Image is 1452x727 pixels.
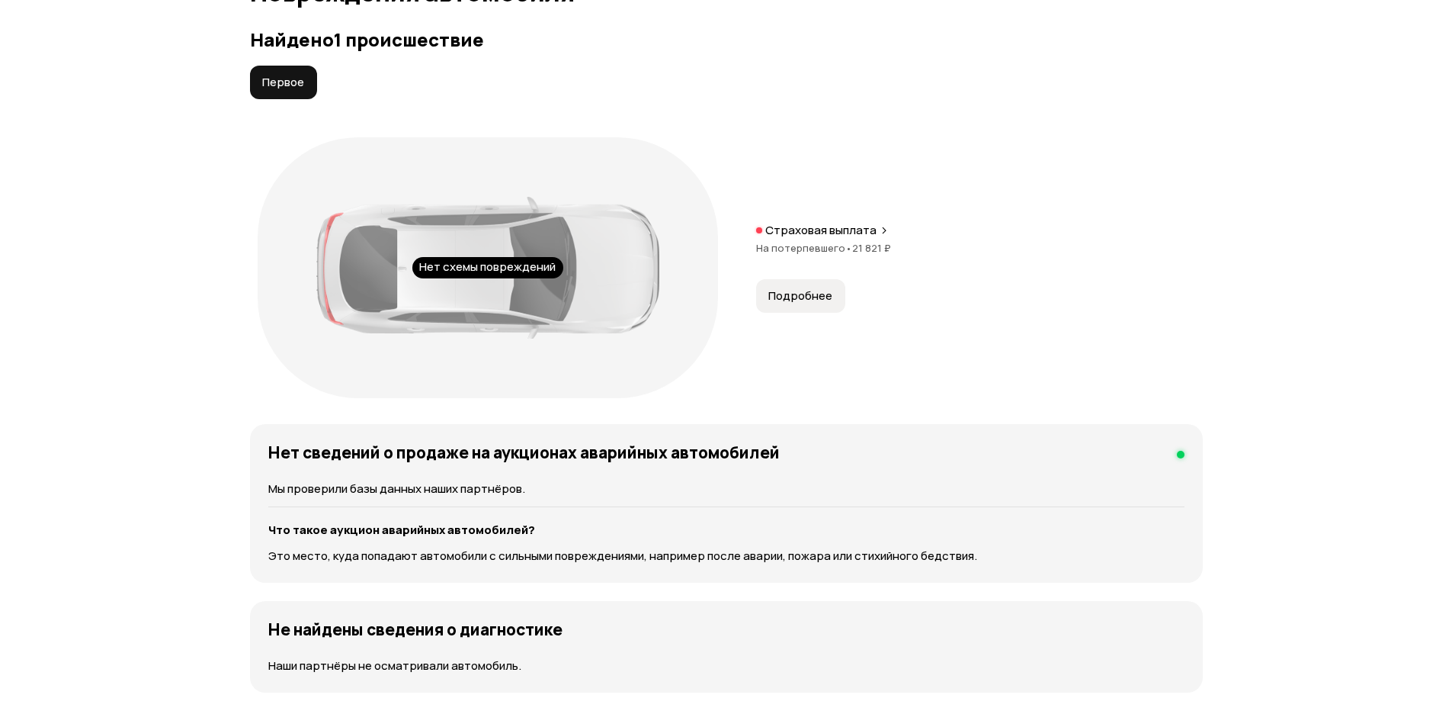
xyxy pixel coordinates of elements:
p: Наши партнёры не осматривали автомобиль. [268,658,1184,674]
p: Это место, куда попадают автомобили с сильными повреждениями, например после аварии, пожара или с... [268,548,1184,565]
span: На потерпевшего [756,241,852,255]
strong: Что такое аукцион аварийных автомобилей? [268,522,535,538]
span: 21 821 ₽ [852,241,891,255]
button: Первое [250,66,317,99]
h3: Найдено 1 происшествие [250,29,1203,50]
button: Подробнее [756,279,845,313]
h4: Нет сведений о продаже на аукционах аварийных автомобилей [268,442,780,462]
span: Подробнее [768,288,832,304]
h4: Не найдены сведения о диагностике [268,619,563,639]
p: Мы проверили базы данных наших партнёров. [268,481,1184,497]
span: • [845,241,852,255]
span: Первое [262,75,304,90]
div: Нет схемы повреждений [412,257,563,278]
p: Страховая выплата [765,223,877,238]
